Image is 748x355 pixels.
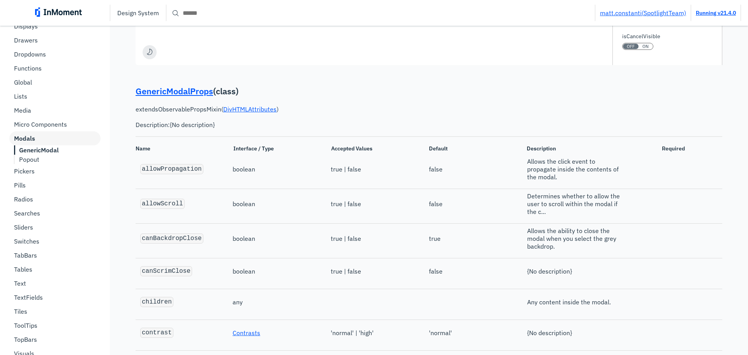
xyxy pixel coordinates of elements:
[14,336,37,343] p: TopBars
[142,166,202,173] code: allowPropagation
[117,9,159,17] p: Design System
[136,85,213,97] a: GenericModalProps
[233,165,255,173] span: boolean
[14,223,33,231] p: Sliders
[142,298,172,306] code: children
[233,200,255,208] span: boolean
[625,140,722,157] span: Required
[14,181,26,189] p: Pills
[223,105,277,113] a: DivHTMLAttributes
[14,209,40,217] p: Searches
[527,329,572,337] span: {No description}
[331,235,361,242] span: true | false
[233,267,255,275] span: boolean
[14,78,32,86] p: Global
[14,237,39,245] p: Switches
[14,134,35,142] b: Modals
[696,9,736,16] a: Running v21.4.0
[14,265,32,273] p: Tables
[35,7,82,17] img: inmoment_main_full_color
[429,267,443,275] span: false
[622,43,653,50] button: isCancelVisible
[233,329,260,337] a: Contrasts
[331,200,361,208] span: true | false
[14,279,26,287] p: Text
[233,298,243,306] span: any
[14,120,67,128] p: Micro Components
[142,200,183,207] code: allowScroll
[166,6,595,20] input: Search
[622,32,660,41] label: isCancelVisible
[19,155,39,163] p: Popout
[14,195,33,203] p: Radios
[429,235,441,242] span: true
[171,8,180,18] span: search icon
[527,192,623,215] span: Determines whether to allow the user to scroll within the modal if the c...
[136,121,722,129] pre: Description: {No description}
[429,165,443,173] span: false
[642,44,649,49] span: ON
[14,307,27,315] p: Tiles
[527,157,623,181] span: Allows the click event to propagate inside the contents of the modal.
[14,293,43,301] p: TextFields
[136,85,722,97] p: ( class )
[627,44,635,49] span: OFF
[14,251,37,259] p: TabBars
[146,49,153,55] img: moon
[233,235,255,242] span: boolean
[136,105,722,129] p: extends
[429,329,452,337] span: 'normal'
[19,146,59,154] b: GenericModal
[429,140,527,157] span: Default
[331,140,429,157] span: Accepted Values
[527,267,572,275] span: {No description}
[527,140,625,157] span: Description
[331,329,374,337] span: 'normal' | 'high'
[600,9,686,17] a: matt.constanti(SpotlightTeam)
[142,268,191,275] code: canScrimClose
[142,329,172,336] code: contrast
[142,235,202,242] code: canBackdropClose
[14,50,46,58] p: Dropdowns
[429,200,443,208] span: false
[14,92,27,100] p: Lists
[158,105,279,113] span: ObservablePropsMixin ( )
[14,167,35,175] p: Pickers
[233,140,331,157] span: Interface / Type
[527,298,611,306] span: Any content inside the modal.
[527,227,623,250] span: Allows the ability to close the modal when you select the grey backdrop.
[14,64,42,72] p: Functions
[14,321,37,329] p: ToolTips
[331,165,361,173] span: true | false
[331,267,361,275] span: true | false
[14,106,31,114] p: Media
[136,140,233,157] span: Name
